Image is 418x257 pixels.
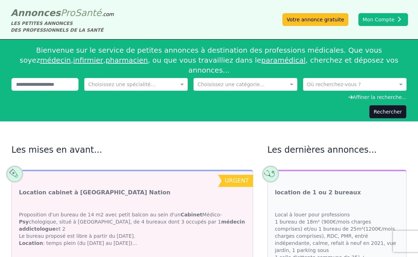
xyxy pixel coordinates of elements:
span: Pro [61,7,75,18]
strong: Location [19,240,43,246]
a: pharmacien [105,56,148,64]
a: paramédical [261,56,306,64]
strong: addictologue [19,226,56,232]
strong: Psy [19,219,29,225]
a: AnnoncesProSanté.com [11,7,114,18]
a: médecin [40,56,71,64]
a: Votre annonce gratuite [282,13,348,26]
strong: Cabinet [181,212,202,217]
span: Santé [75,7,101,18]
a: location de 1 ou 2 bureaux [275,188,361,197]
span: Annonces [11,7,61,18]
span: urgent [225,177,249,184]
button: Rechercher [369,105,407,119]
a: Location cabinet à [GEOGRAPHIC_DATA] Nation [19,188,170,197]
span: .com [101,11,114,17]
h2: Les mises en avant... [11,144,253,156]
button: Mon Compte [358,13,408,26]
strong: médecin [221,219,245,225]
div: Proposition d'un bureau de 14 m2 avec petit balcon au sein d'un Médico- chologique, situé à [GEOG... [12,204,253,254]
div: Affiner la recherche... [11,94,407,101]
a: infirmier [73,56,103,64]
h2: Les dernières annonces... [267,144,407,156]
div: LES PETITES ANNONCES DES PROFESSIONNELS DE LA SANTÉ [11,20,114,33]
div: Bienvenue sur le service de petites annonces à destination des professions médicales. Que vous so... [11,42,407,78]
